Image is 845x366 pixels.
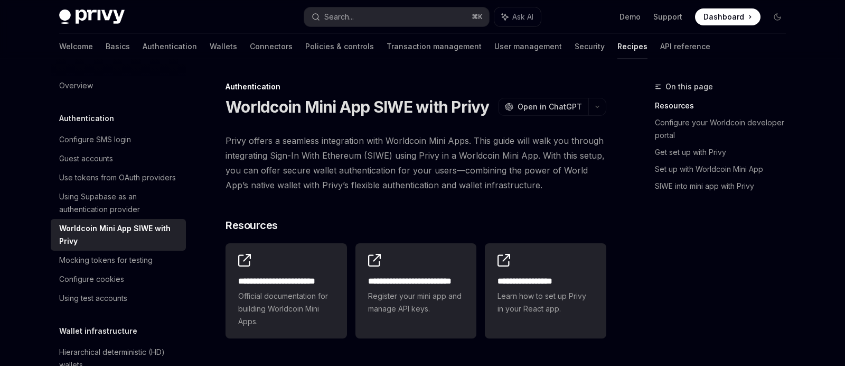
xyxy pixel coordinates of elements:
[665,80,713,93] span: On this page
[226,133,606,193] span: Privy offers a seamless integration with Worldcoin Mini Apps. This guide will walk you through in...
[518,102,582,112] span: Open in ChatGPT
[59,152,113,165] div: Guest accounts
[51,149,186,168] a: Guest accounts
[619,12,641,22] a: Demo
[51,289,186,308] a: Using test accounts
[59,254,153,267] div: Mocking tokens for testing
[59,10,125,24] img: dark logo
[304,7,489,26] button: Search...⌘K
[59,34,93,59] a: Welcome
[498,98,588,116] button: Open in ChatGPT
[655,144,794,161] a: Get set up with Privy
[226,218,278,233] span: Resources
[617,34,647,59] a: Recipes
[59,112,114,125] h5: Authentication
[655,161,794,178] a: Set up with Worldcoin Mini App
[143,34,197,59] a: Authentication
[59,133,131,146] div: Configure SMS login
[655,97,794,114] a: Resources
[59,292,127,305] div: Using test accounts
[494,34,562,59] a: User management
[655,178,794,195] a: SIWE into mini app with Privy
[368,290,464,315] span: Register your mini app and manage API keys.
[51,76,186,95] a: Overview
[305,34,374,59] a: Policies & controls
[512,12,533,22] span: Ask AI
[494,7,541,26] button: Ask AI
[59,273,124,286] div: Configure cookies
[51,187,186,219] a: Using Supabase as an authentication provider
[250,34,293,59] a: Connectors
[51,270,186,289] a: Configure cookies
[387,34,482,59] a: Transaction management
[769,8,786,25] button: Toggle dark mode
[51,130,186,149] a: Configure SMS login
[59,222,180,248] div: Worldcoin Mini App SIWE with Privy
[324,11,354,23] div: Search...
[226,97,490,116] h1: Worldcoin Mini App SIWE with Privy
[51,251,186,270] a: Mocking tokens for testing
[210,34,237,59] a: Wallets
[59,79,93,92] div: Overview
[653,12,682,22] a: Support
[59,190,180,216] div: Using Supabase as an authentication provider
[51,168,186,187] a: Use tokens from OAuth providers
[497,290,594,315] span: Learn how to set up Privy in your React app.
[226,81,606,92] div: Authentication
[575,34,605,59] a: Security
[238,290,334,328] span: Official documentation for building Worldcoin Mini Apps.
[51,219,186,251] a: Worldcoin Mini App SIWE with Privy
[660,34,710,59] a: API reference
[703,12,744,22] span: Dashboard
[59,171,176,184] div: Use tokens from OAuth providers
[695,8,760,25] a: Dashboard
[106,34,130,59] a: Basics
[655,114,794,144] a: Configure your Worldcoin developer portal
[59,325,137,337] h5: Wallet infrastructure
[472,13,483,21] span: ⌘ K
